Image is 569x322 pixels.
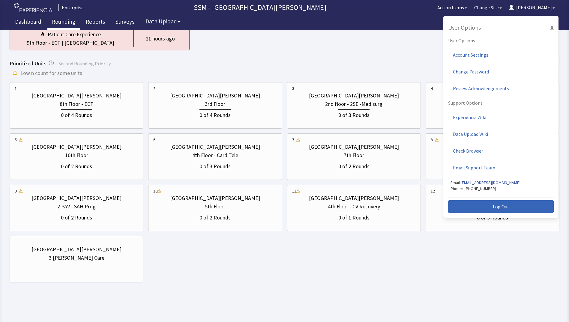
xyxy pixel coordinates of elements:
[451,180,551,186] p: Email:
[325,100,382,108] div: 2nd floor - 2SE -Med surg
[15,85,17,91] div: 1
[448,142,554,159] a: Check Browser
[31,91,121,100] div: [GEOGRAPHIC_DATA][PERSON_NAME]
[550,23,554,32] button: X
[142,16,184,27] button: Data Upload
[431,188,435,194] div: 12
[31,194,121,202] div: [GEOGRAPHIC_DATA][PERSON_NAME]
[58,4,84,11] div: Enterprise
[205,202,225,211] div: 5th Floor
[49,254,104,262] div: 3 [PERSON_NAME] Care
[448,23,481,32] p: User Options
[31,245,121,254] div: [GEOGRAPHIC_DATA][PERSON_NAME]
[431,85,433,91] div: 4
[309,194,399,202] div: [GEOGRAPHIC_DATA][PERSON_NAME]
[192,151,238,160] div: 4th Floor - Card Tele
[199,212,231,222] div: 0 of 2 Rounds
[493,203,509,210] span: Log Out
[57,202,96,211] div: 2 PAV - SAH Prog
[61,161,92,171] div: 0 of 2 Rounds
[448,46,554,63] a: Account Settings
[448,37,554,44] p: User Options
[61,39,64,47] div: |
[448,200,554,213] button: Log Out
[448,159,554,176] a: Email Support Team
[448,80,554,97] a: Review Acknowledgements
[48,30,101,39] div: Patient Care Experience
[64,39,114,47] div: [GEOGRAPHIC_DATA]
[292,137,294,143] div: 7
[47,15,80,30] a: Rounding
[153,137,155,143] div: 6
[309,91,399,100] div: [GEOGRAPHIC_DATA][PERSON_NAME]
[431,137,433,143] div: 8
[14,3,52,13] img: experiencia_logo.png
[86,3,434,12] p: SSM - [GEOGRAPHIC_DATA][PERSON_NAME]
[448,63,554,80] a: Change Password
[448,109,554,126] a: Experiencia Wiki
[153,188,157,194] div: 10
[461,180,520,185] a: [EMAIL_ADDRESS][DOMAIN_NAME]
[448,99,554,106] p: Support Options
[199,109,231,119] div: 0 of 4 Rounds
[15,188,17,194] div: 9
[505,1,559,13] button: [PERSON_NAME]
[338,109,370,119] div: 0 of 3 Rounds
[31,143,121,151] div: [GEOGRAPHIC_DATA][PERSON_NAME]
[10,15,46,30] a: Dashboard
[58,61,111,67] span: Second Rounding Priority
[146,34,175,43] div: 21 hours ago
[61,109,92,119] div: 0 of 4 Rounds
[81,15,109,30] a: Reports
[309,143,399,151] div: [GEOGRAPHIC_DATA][PERSON_NAME]
[344,151,364,160] div: 7th Floor
[170,194,260,202] div: [GEOGRAPHIC_DATA][PERSON_NAME]
[170,143,260,151] div: [GEOGRAPHIC_DATA][PERSON_NAME]
[111,15,139,30] a: Surveys
[328,202,380,211] div: 4th Floor - CV Recovery
[153,85,155,91] div: 2
[205,100,225,108] div: 3rd Floor
[451,186,551,192] p: Phone: [PHONE_NUMBER]
[20,69,82,77] span: Low n count for some units
[434,1,471,13] button: Action Items
[10,60,46,67] span: Prioritized Units
[471,1,505,13] button: Change Site
[65,151,88,160] div: 10th Floor
[338,161,370,171] div: 0 of 2 Rounds
[338,212,370,222] div: 0 of 1 Rounds
[199,161,231,171] div: 0 of 3 Rounds
[61,212,92,222] div: 0 of 2 Rounds
[448,126,554,142] a: Data Upload Wiki
[170,91,260,100] div: [GEOGRAPHIC_DATA][PERSON_NAME]
[292,85,294,91] div: 3
[292,188,296,194] div: 11
[15,137,17,143] div: 5
[60,100,94,108] div: 8th Floor - ECT
[27,39,61,47] div: 9th Floor - ECT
